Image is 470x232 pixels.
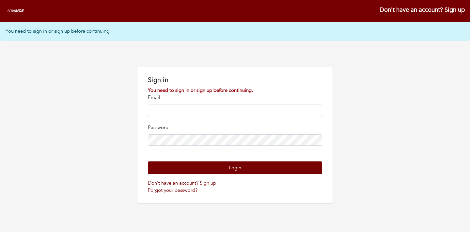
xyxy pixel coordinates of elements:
[148,187,197,193] a: Forgot your password?
[148,87,322,94] div: You need to sign in or sign up before continuing.
[148,76,322,84] h1: Sign in
[380,6,465,14] a: Don't have an account? Sign up
[5,5,26,17] img: whiteAdvanceLogo.png
[148,94,322,101] p: Email
[148,161,322,174] button: Login
[148,124,322,131] p: Password
[148,180,216,186] a: Don't have an account? Sign up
